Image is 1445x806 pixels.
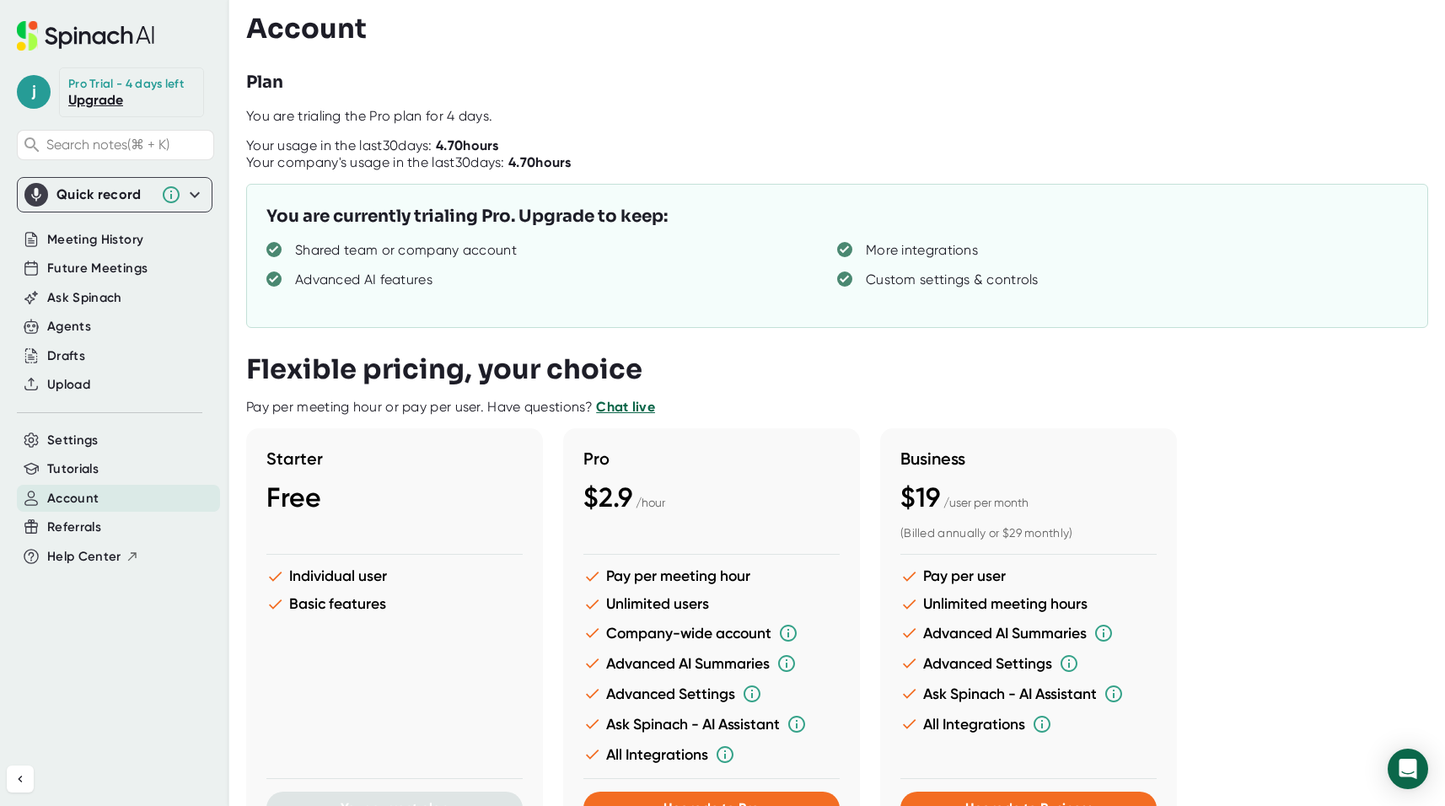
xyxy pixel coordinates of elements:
div: More integrations [866,242,978,259]
div: Pay per meeting hour or pay per user. Have questions? [246,399,655,416]
li: Ask Spinach - AI Assistant [583,714,840,734]
li: Advanced Settings [583,684,840,704]
b: 4.70 hours [508,154,572,170]
span: Free [266,481,321,513]
button: Help Center [47,547,139,567]
li: Company-wide account [583,623,840,643]
span: $2.9 [583,481,632,513]
li: Pay per user [900,567,1157,585]
h3: Flexible pricing, your choice [246,353,642,385]
div: Quick record [56,186,153,203]
span: / hour [636,496,665,509]
button: Future Meetings [47,259,148,278]
div: Your company's usage in the last 30 days: [246,154,572,171]
div: Your usage in the last 30 days: [246,137,499,154]
a: Upgrade [68,92,123,108]
li: All Integrations [583,744,840,765]
a: Chat live [596,399,655,415]
div: Shared team or company account [295,242,517,259]
button: Meeting History [47,230,143,250]
button: Settings [47,431,99,450]
h3: Account [246,13,367,45]
span: $19 [900,481,940,513]
div: Open Intercom Messenger [1388,749,1428,789]
button: Upload [47,375,90,395]
button: Referrals [47,518,101,537]
div: Pro Trial - 4 days left [68,77,184,92]
div: (Billed annually or $29 monthly) [900,526,1157,541]
li: Ask Spinach - AI Assistant [900,684,1157,704]
li: Unlimited users [583,595,840,613]
li: Advanced Settings [900,653,1157,674]
li: Advanced AI Summaries [583,653,840,674]
div: You are trialing the Pro plan for 4 days. [246,108,1445,125]
button: Ask Spinach [47,288,122,308]
div: Quick record [24,178,205,212]
div: Custom settings & controls [866,271,1039,288]
h3: Business [900,449,1157,469]
h3: Pro [583,449,840,469]
h3: Plan [246,70,283,95]
li: Pay per meeting hour [583,567,840,585]
li: Unlimited meeting hours [900,595,1157,613]
button: Drafts [47,347,85,366]
span: Search notes (⌘ + K) [46,137,209,153]
span: / user per month [943,496,1029,509]
li: Individual user [266,567,523,585]
span: Help Center [47,547,121,567]
button: Agents [47,317,91,336]
h3: Starter [266,449,523,469]
h3: You are currently trialing Pro. Upgrade to keep: [266,204,668,229]
span: j [17,75,51,109]
div: Advanced AI features [295,271,432,288]
li: Advanced AI Summaries [900,623,1157,643]
b: 4.70 hours [436,137,499,153]
button: Tutorials [47,459,99,479]
li: All Integrations [900,714,1157,734]
button: Account [47,489,99,508]
li: Basic features [266,595,523,613]
button: Collapse sidebar [7,766,34,793]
